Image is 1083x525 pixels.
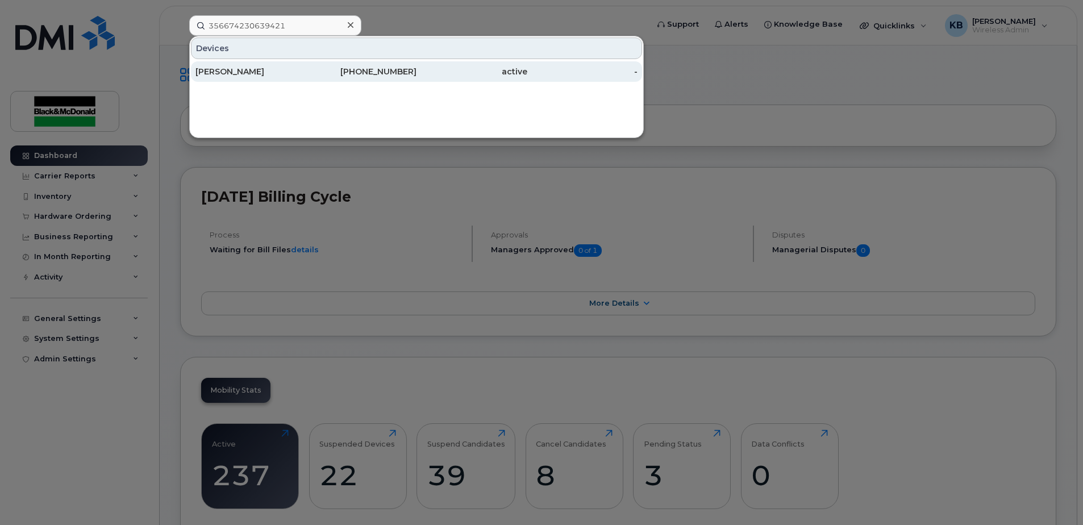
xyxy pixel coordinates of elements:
[191,37,642,59] div: Devices
[527,66,638,77] div: -
[191,61,642,82] a: [PERSON_NAME][PHONE_NUMBER]active-
[306,66,417,77] div: [PHONE_NUMBER]
[195,66,306,77] div: [PERSON_NAME]
[416,66,527,77] div: active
